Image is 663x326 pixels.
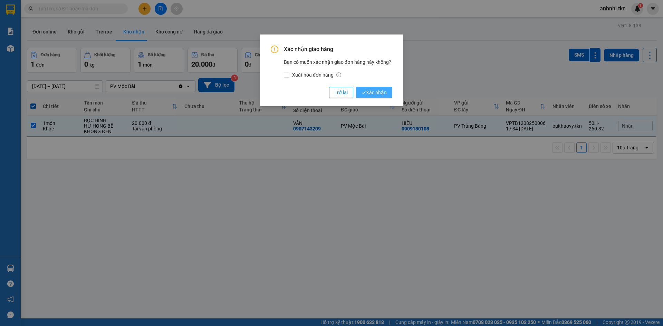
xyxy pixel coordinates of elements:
div: Bạn có muốn xác nhận giao đơn hàng này không? [284,58,392,79]
button: Trở lại [329,87,353,98]
span: Xác nhận [362,89,387,96]
span: exclamation-circle [271,46,278,53]
span: check [362,90,366,95]
span: Xác nhận giao hàng [284,46,392,53]
span: Trở lại [335,89,348,96]
span: info-circle [336,72,341,77]
span: Xuất hóa đơn hàng [289,71,344,79]
button: checkXác nhận [356,87,392,98]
